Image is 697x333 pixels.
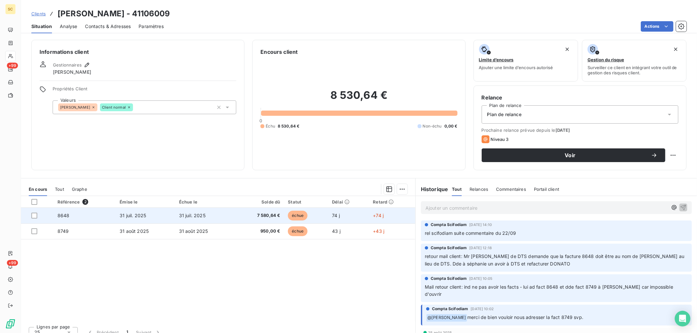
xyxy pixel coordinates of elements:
span: Client normal [102,105,126,109]
div: Délai [332,199,365,204]
span: Relances [470,187,488,192]
span: +74 j [373,213,384,218]
span: Niveau 3 [491,137,509,142]
span: retour mail client: Mr [PERSON_NAME] de DTS demande que la facture 8648 doit être au nom de [PERS... [425,253,686,266]
span: Prochaine relance prévue depuis le [482,128,678,133]
h2: 8 530,64 € [260,89,457,108]
span: 0 [259,118,262,123]
span: Commentaires [496,187,526,192]
span: [PERSON_NAME] [53,69,91,75]
span: 31 août 2025 [120,228,149,234]
span: Graphe [72,187,87,192]
span: Non-échu [423,123,442,129]
span: échue [288,226,307,236]
span: Analyse [60,23,77,30]
h6: Encours client [260,48,298,56]
span: Gestionnaires [53,62,82,68]
span: Clients [31,11,46,16]
span: 0,00 € [444,123,457,129]
span: +99 [7,260,18,266]
span: En cours [29,187,47,192]
span: Portail client [534,187,559,192]
span: Compta Scifodiam [432,306,468,312]
span: 8648 [58,213,70,218]
span: Compta Scifodiam [431,245,467,251]
span: Propriétés Client [53,86,236,95]
button: Actions [641,21,673,32]
span: Compta Scifodiam [431,276,467,281]
span: 31 août 2025 [179,228,208,234]
button: Limite d’encoursAjouter une limite d’encours autorisé [473,40,578,82]
span: 43 j [332,228,340,234]
span: 950,00 € [238,228,280,235]
span: 8749 [58,228,69,234]
span: Ajouter une limite d’encours autorisé [479,65,553,70]
span: Surveiller ce client en intégrant votre outil de gestion des risques client. [588,65,681,75]
div: SC [5,4,16,14]
span: 74 j [332,213,340,218]
span: Compta Scifodiam [431,222,467,228]
span: [DATE] 14:10 [469,223,492,227]
h6: Informations client [40,48,236,56]
span: Voir [490,153,651,158]
div: Statut [288,199,324,204]
div: Échue le [179,199,231,204]
span: Plan de relance [487,111,522,118]
span: rel scifodiam suite commentaire du 22/09 [425,230,516,236]
span: 8 530,64 € [278,123,300,129]
span: Paramètres [139,23,164,30]
div: Référence [58,199,112,205]
span: 7 580,64 € [238,212,280,219]
span: [PERSON_NAME] [60,105,90,109]
span: [DATE] [556,128,570,133]
span: Tout [55,187,64,192]
span: Gestion du risque [588,57,624,62]
h6: Historique [416,185,448,193]
span: Situation [31,23,52,30]
span: +43 j [373,228,384,234]
div: Retard [373,199,411,204]
span: @ [PERSON_NAME] [426,314,467,322]
span: Tout [452,187,462,192]
span: [DATE] 10:02 [471,307,494,311]
button: Gestion du risqueSurveiller ce client en intégrant votre outil de gestion des risques client. [582,40,687,82]
span: échue [288,211,307,220]
span: Échu [266,123,275,129]
h3: [PERSON_NAME] - 41106009 [58,8,170,20]
span: [DATE] 10:05 [469,277,492,280]
div: Open Intercom Messenger [675,311,690,326]
button: Voir [482,148,665,162]
span: [DATE] 12:18 [469,246,492,250]
span: Limite d’encours [479,57,514,62]
input: Ajouter une valeur [133,104,138,110]
span: Mail retour client: ind ne pas avoir les facts - lui ad fact 8648 et dde fact 8749 à [PERSON_NAME... [425,284,674,297]
div: Émise le [120,199,171,204]
a: Clients [31,10,46,17]
img: Logo LeanPay [5,319,16,329]
span: Contacts & Adresses [85,23,131,30]
div: Solde dû [238,199,280,204]
span: +99 [7,63,18,68]
span: 31 juil. 2025 [179,213,206,218]
span: 31 juil. 2025 [120,213,146,218]
h6: Relance [482,94,678,101]
span: merci de bien vouloir nous adresser la fact 8749 svp. [467,314,583,320]
span: 2 [82,199,88,205]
